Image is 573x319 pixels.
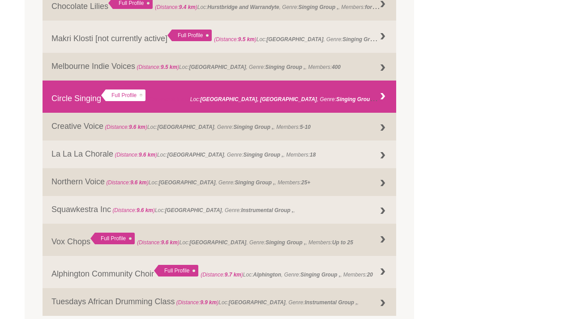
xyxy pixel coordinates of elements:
strong: [GEOGRAPHIC_DATA] [167,152,224,158]
strong: 5-10 [300,124,311,130]
strong: 9.5 km [238,36,255,43]
strong: 9.6 km [161,239,178,246]
a: Tuesdays African Drumming Class (Distance:9.9 km)Loc:[GEOGRAPHIC_DATA], Genre:Instrumental Group ,, [43,288,396,316]
strong: [GEOGRAPHIC_DATA] [165,207,222,213]
strong: [GEOGRAPHIC_DATA] [266,36,323,43]
strong: Singing Group , [233,124,273,130]
strong: for performance 50 -60 [365,2,422,11]
a: Northern Voice (Distance:9.6 km)Loc:[GEOGRAPHIC_DATA], Genre:Singing Group ,, Members:25+ [43,168,396,196]
strong: [GEOGRAPHIC_DATA] [189,239,246,246]
span: (Distance: ) [137,64,179,70]
div: Full Profile [90,233,135,244]
strong: Instrumental Group , [305,299,357,306]
strong: Singing Group , [342,34,382,43]
strong: 9.6 km [137,207,153,213]
span: (Distance: ) [137,239,180,246]
span: (Distance: ) [106,179,149,186]
span: Loc: , Genre: , Members: [155,2,422,11]
strong: Singing Group , [235,179,274,186]
div: Full Profile [167,30,212,41]
a: Squawkestra Inc (Distance:9.6 km)Loc:[GEOGRAPHIC_DATA], Genre:Instrumental Group ,, [43,196,396,224]
strong: [GEOGRAPHIC_DATA] [157,124,214,130]
span: Loc: , Genre: , Members: [148,94,442,103]
strong: 400 [332,64,341,70]
span: (Distance: ) [201,272,243,278]
span: Loc: , Genre: , Members: [135,64,341,70]
a: Creative Voice (Distance:9.6 km)Loc:[GEOGRAPHIC_DATA], Genre:Singing Group ,, Members:5-10 [43,113,396,140]
strong: Up to 25 [332,239,353,246]
div: Full Profile [101,89,145,101]
strong: 9.9 km [200,299,217,306]
span: Loc: , Genre: , Members: [103,124,311,130]
strong: 18 [310,152,316,158]
span: (Distance: ) [148,96,190,102]
span: Loc: , Genre: , [111,207,295,213]
a: Circle Singing Full Profile (Distance:9.6 km)Loc:[GEOGRAPHIC_DATA], [GEOGRAPHIC_DATA], Genre:Sing... [43,81,396,113]
span: (Distance: ) [176,299,219,306]
span: Loc: , Genre: , Members: [105,179,310,186]
span: Loc: , Genre: , Members: [113,152,316,158]
a: Makri Klosti [not currently active] Full Profile (Distance:9.5 km)Loc:[GEOGRAPHIC_DATA], Genre:Si... [43,21,396,53]
strong: [GEOGRAPHIC_DATA] [189,64,246,70]
strong: 9.5 km [161,64,177,70]
strong: Singing Group , [265,239,305,246]
strong: 9.7 km [225,272,241,278]
span: (Distance: ) [112,207,155,213]
strong: 9.6 km [130,179,147,186]
strong: Singing Group , [265,64,305,70]
strong: [GEOGRAPHIC_DATA] [158,179,215,186]
span: Loc: , Genre: , [175,299,359,306]
strong: 9.6 km [139,152,155,158]
strong: Hurstbridge and Warrandyte [207,4,279,10]
strong: [GEOGRAPHIC_DATA] [229,299,286,306]
strong: Singing Group , [243,152,283,158]
strong: 20 [367,272,373,278]
a: Alphington Community Choir Full Profile (Distance:9.7 km)Loc:Alphington, Genre:Singing Group ,, M... [43,256,396,288]
a: Vox Chops Full Profile (Distance:9.6 km)Loc:[GEOGRAPHIC_DATA], Genre:Singing Group ,, Members:Up ... [43,224,396,256]
strong: Instrumental Group , [241,207,293,213]
strong: Singing Group , [299,4,338,10]
span: Loc: , Genre: , Members: [201,272,373,278]
strong: Alphington [253,272,281,278]
span: (Distance: ) [155,4,197,10]
span: (Distance: ) [115,152,157,158]
span: (Distance: ) [105,124,147,130]
span: Loc: , Genre: , Members: [137,239,353,246]
strong: Singing Group , [300,272,340,278]
strong: Singing Group , [336,94,378,103]
span: (Distance: ) [214,36,257,43]
strong: [GEOGRAPHIC_DATA], [GEOGRAPHIC_DATA] [200,96,317,102]
span: Loc: , Genre: , Members: [214,34,412,43]
strong: 25+ [301,179,310,186]
strong: 9.6 km [129,124,145,130]
div: Full Profile [154,265,198,276]
a: La La La Chorale (Distance:9.6 km)Loc:[GEOGRAPHIC_DATA], Genre:Singing Group ,, Members:18 [43,140,396,168]
a: Melbourne Indie Voices (Distance:9.5 km)Loc:[GEOGRAPHIC_DATA], Genre:Singing Group ,, Members:400 [43,53,396,81]
strong: 9.4 km [179,4,196,10]
strong: 9.6 km [172,96,188,102]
